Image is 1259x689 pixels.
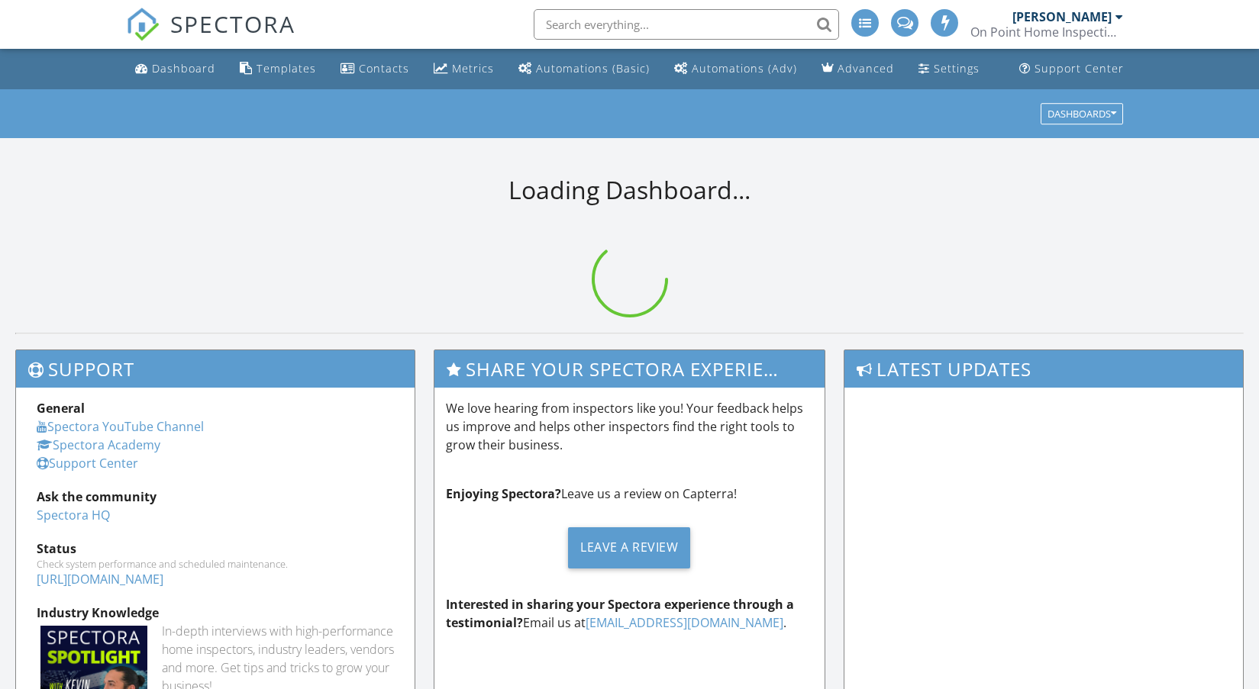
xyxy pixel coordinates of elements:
[37,507,110,523] a: Spectora HQ
[692,61,797,76] div: Automations (Adv)
[129,55,221,83] a: Dashboard
[37,571,163,588] a: [URL][DOMAIN_NAME]
[1048,108,1116,119] div: Dashboards
[257,61,316,76] div: Templates
[536,61,650,76] div: Automations (Basic)
[234,55,322,83] a: Templates
[1041,103,1123,124] button: Dashboards
[152,61,215,76] div: Dashboard
[446,399,812,454] p: We love hearing from inspectors like you! Your feedback helps us improve and helps other inspecto...
[428,55,500,83] a: Metrics
[1013,55,1130,83] a: Support Center
[838,61,894,76] div: Advanced
[446,485,812,503] p: Leave us a review on Capterra!
[568,527,690,568] div: Leave a Review
[446,596,794,631] strong: Interested in sharing your Spectora experience through a testimonial?
[446,485,561,502] strong: Enjoying Spectora?
[126,21,295,53] a: SPECTORA
[446,595,812,632] p: Email us at .
[815,55,900,83] a: Advanced
[452,61,494,76] div: Metrics
[37,558,394,570] div: Check system performance and scheduled maintenance.
[434,350,824,388] h3: Share Your Spectora Experience
[16,350,415,388] h3: Support
[334,55,415,83] a: Contacts
[446,515,812,580] a: Leave a Review
[37,604,394,622] div: Industry Knowledge
[37,436,160,453] a: Spectora Academy
[912,55,986,83] a: Settings
[37,488,394,506] div: Ask the community
[1012,9,1112,24] div: [PERSON_NAME]
[934,61,980,76] div: Settings
[534,9,839,40] input: Search everything...
[668,55,803,83] a: Automations (Advanced)
[1035,61,1124,76] div: Support Center
[126,8,160,41] img: The Best Home Inspection Software - Spectora
[37,455,138,472] a: Support Center
[586,614,783,631] a: [EMAIL_ADDRESS][DOMAIN_NAME]
[844,350,1243,388] h3: Latest Updates
[970,24,1123,40] div: On Point Home Inspection Services
[359,61,409,76] div: Contacts
[37,400,85,417] strong: General
[170,8,295,40] span: SPECTORA
[512,55,656,83] a: Automations (Basic)
[37,539,394,558] div: Status
[37,418,204,435] a: Spectora YouTube Channel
